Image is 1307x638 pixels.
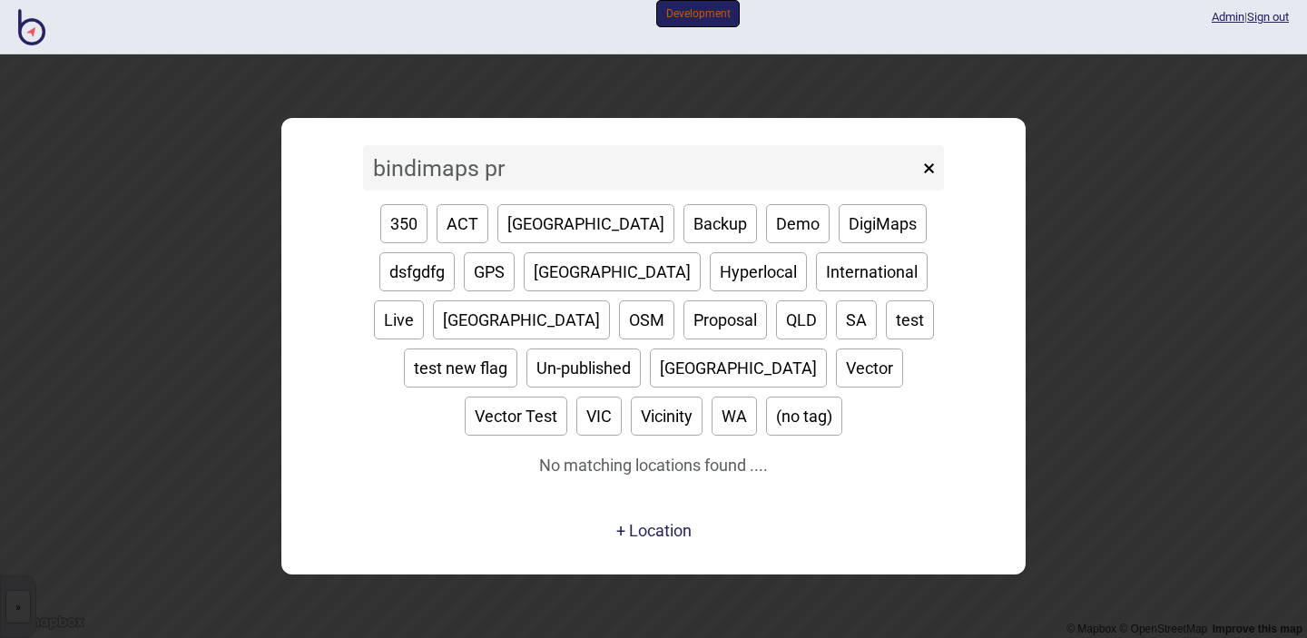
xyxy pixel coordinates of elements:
[914,145,944,191] button: ×
[1247,10,1289,24] button: Sign out
[465,397,567,436] button: Vector Test
[363,145,919,191] input: Search locations by tag + name
[776,300,827,339] button: QLD
[836,348,903,388] button: Vector
[886,300,934,339] button: test
[404,348,517,388] button: test new flag
[612,515,696,547] a: + Location
[839,204,927,243] button: DigiMaps
[18,9,45,45] img: BindiMaps CMS
[497,204,674,243] button: [GEOGRAPHIC_DATA]
[766,204,830,243] button: Demo
[712,397,757,436] button: WA
[374,300,424,339] button: Live
[683,204,757,243] button: Backup
[380,204,427,243] button: 350
[576,397,622,436] button: VIC
[524,252,701,291] button: [GEOGRAPHIC_DATA]
[437,204,488,243] button: ACT
[619,300,674,339] button: OSM
[710,252,807,291] button: Hyperlocal
[631,397,703,436] button: Vicinity
[539,449,768,515] div: No matching locations found ....
[433,300,610,339] button: [GEOGRAPHIC_DATA]
[816,252,928,291] button: International
[683,300,767,339] button: Proposal
[650,348,827,388] button: [GEOGRAPHIC_DATA]
[464,252,515,291] button: GPS
[766,397,842,436] button: (no tag)
[379,252,455,291] button: dsfgdfg
[836,300,877,339] button: SA
[1212,10,1244,24] a: Admin
[616,521,692,540] button: + Location
[1212,10,1247,24] span: |
[526,348,641,388] button: Un-published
